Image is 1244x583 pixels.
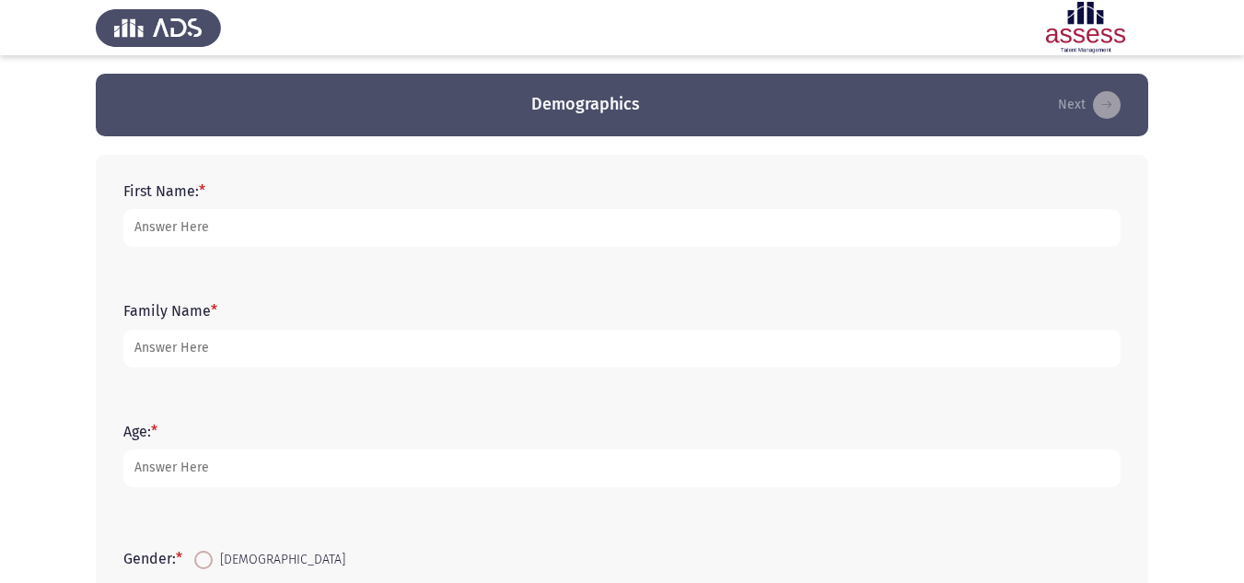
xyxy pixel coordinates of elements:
img: Assess Talent Management logo [96,2,221,53]
label: First Name: [123,182,205,200]
label: Gender: [123,550,182,567]
img: Assessment logo of ASSESS English Language Assessment (3 Module) (Ba - IB) [1023,2,1148,53]
label: Age: [123,423,157,440]
label: Family Name [123,302,217,320]
button: load next page [1052,90,1126,120]
h3: Demographics [531,93,640,116]
input: add answer text [123,209,1121,247]
input: add answer text [123,330,1121,367]
span: [DEMOGRAPHIC_DATA] [213,549,345,571]
input: add answer text [123,449,1121,487]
